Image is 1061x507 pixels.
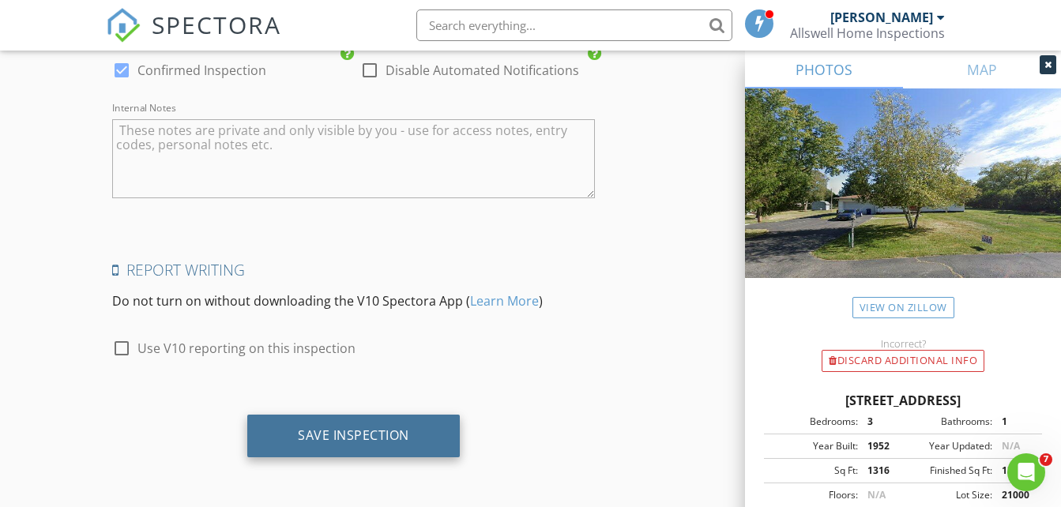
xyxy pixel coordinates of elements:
a: SPECTORA [106,21,281,54]
span: N/A [1002,439,1020,453]
div: Save Inspection [298,427,409,443]
a: MAP [903,51,1061,88]
span: N/A [867,488,886,501]
div: 3 [858,415,903,429]
div: Discard Additional info [822,350,984,372]
div: Finished Sq Ft: [903,464,992,478]
div: 1 [992,415,1037,429]
div: Bedrooms: [769,415,858,429]
div: Allswell Home Inspections [790,25,945,41]
label: Confirmed Inspection [137,62,266,78]
div: [PERSON_NAME] [830,9,933,25]
div: Floors: [769,488,858,502]
a: Learn More [470,292,539,310]
iframe: Intercom live chat [1007,453,1045,491]
input: Search everything... [416,9,732,41]
div: [STREET_ADDRESS] [764,391,1042,410]
textarea: Internal Notes [112,119,595,198]
div: Lot Size: [903,488,992,502]
div: Year Built: [769,439,858,453]
span: SPECTORA [152,8,281,41]
div: Year Updated: [903,439,992,453]
p: Do not turn on without downloading the V10 Spectora App ( ) [112,291,595,310]
label: Disable Automated Notifications [386,62,579,78]
label: Use V10 reporting on this inspection [137,340,356,356]
div: 21000 [992,488,1037,502]
div: 1316 [858,464,903,478]
div: Sq Ft: [769,464,858,478]
img: The Best Home Inspection Software - Spectora [106,8,141,43]
a: View on Zillow [852,297,954,318]
h4: Report Writing [112,260,595,280]
div: 1316 [992,464,1037,478]
span: 7 [1040,453,1052,466]
img: streetview [745,88,1061,316]
div: Incorrect? [745,337,1061,350]
div: Bathrooms: [903,415,992,429]
div: 1952 [858,439,903,453]
a: PHOTOS [745,51,903,88]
